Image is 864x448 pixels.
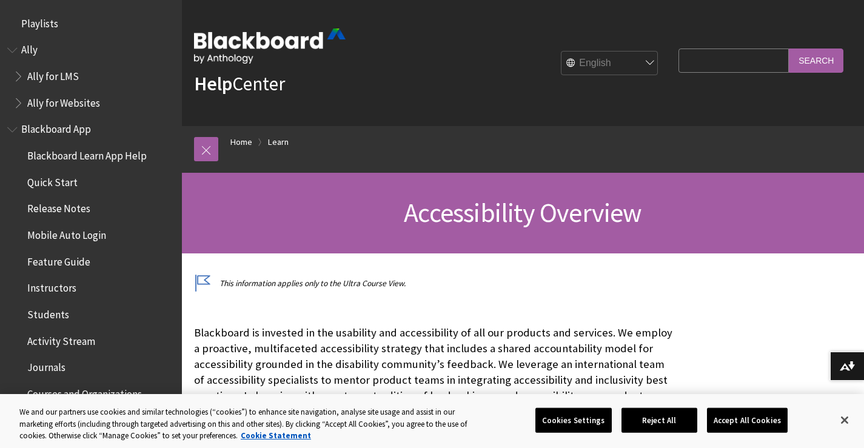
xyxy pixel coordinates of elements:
[27,66,79,82] span: Ally for LMS
[21,13,58,30] span: Playlists
[27,252,90,268] span: Feature Guide
[27,384,142,400] span: Courses and Organizations
[230,135,252,150] a: Home
[7,40,175,113] nav: Book outline for Anthology Ally Help
[535,407,612,433] button: Cookies Settings
[621,407,697,433] button: Reject All
[194,278,672,289] p: This information applies only to the Ultra Course View.
[27,145,147,162] span: Blackboard Learn App Help
[27,172,78,189] span: Quick Start
[194,72,232,96] strong: Help
[831,407,858,433] button: Close
[707,407,788,433] button: Accept All Cookies
[27,225,106,241] span: Mobile Auto Login
[21,40,38,56] span: Ally
[7,13,175,34] nav: Book outline for Playlists
[27,93,100,109] span: Ally for Websites
[19,406,475,442] div: We and our partners use cookies and similar technologies (“cookies”) to enhance site navigation, ...
[561,52,658,76] select: Site Language Selector
[404,196,641,229] span: Accessibility Overview
[27,278,76,295] span: Instructors
[27,358,65,374] span: Journals
[27,331,95,347] span: Activity Stream
[241,430,311,441] a: More information about your privacy, opens in a new tab
[194,72,285,96] a: HelpCenter
[21,119,91,136] span: Blackboard App
[27,304,69,321] span: Students
[27,199,90,215] span: Release Notes
[268,135,289,150] a: Learn
[194,28,346,64] img: Blackboard by Anthology
[789,48,843,72] input: Search
[194,325,672,436] p: Blackboard is invested in the usability and accessibility of all our products and services. We em...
